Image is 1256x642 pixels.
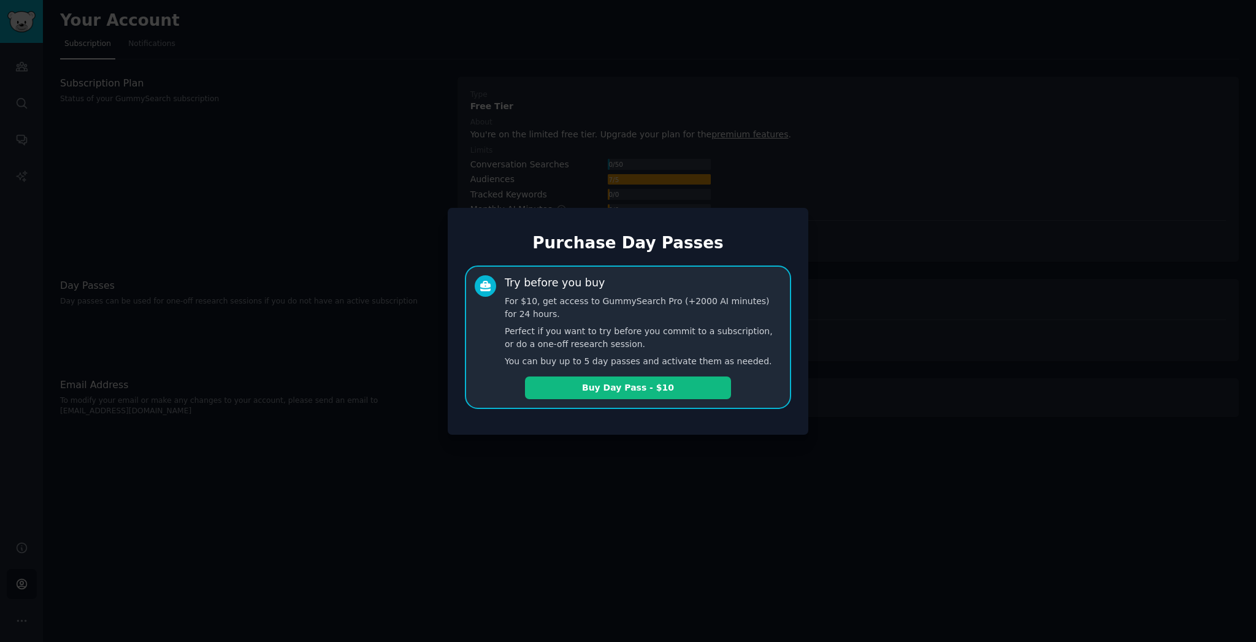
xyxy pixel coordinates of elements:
[505,295,781,321] p: For $10, get access to GummySearch Pro (+2000 AI minutes) for 24 hours.
[505,275,605,291] div: Try before you buy
[505,355,781,368] p: You can buy up to 5 day passes and activate them as needed.
[525,376,731,399] button: Buy Day Pass - $10
[465,234,791,253] h1: Purchase Day Passes
[505,325,781,351] p: Perfect if you want to try before you commit to a subscription, or do a one-off research session.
